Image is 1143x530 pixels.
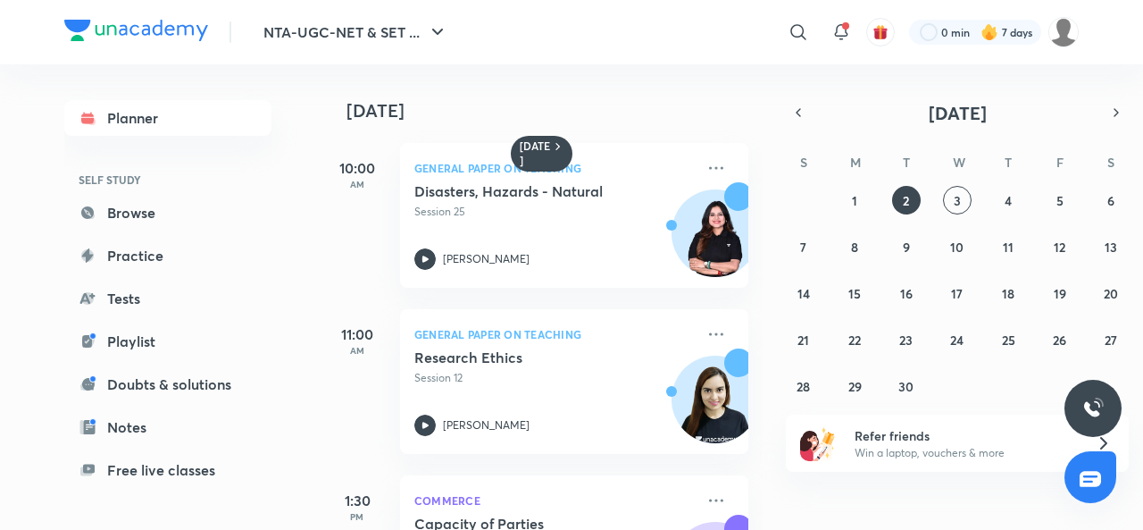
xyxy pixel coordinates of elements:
[872,24,889,40] img: avatar
[943,325,972,354] button: September 24, 2025
[1097,325,1125,354] button: September 27, 2025
[840,186,869,215] button: September 1, 2025
[855,426,1074,445] h6: Refer friends
[1104,285,1118,302] abbr: September 20, 2025
[1056,192,1064,209] abbr: September 5, 2025
[951,285,963,302] abbr: September 17, 2025
[1046,232,1074,261] button: September 12, 2025
[64,324,271,359] a: Playlist
[800,154,807,171] abbr: Sunday
[892,325,921,354] button: September 23, 2025
[1046,279,1074,307] button: September 19, 2025
[1054,239,1065,256] abbr: September 12, 2025
[443,417,530,433] p: [PERSON_NAME]
[64,20,208,46] a: Company Logo
[1002,332,1015,349] abbr: September 25, 2025
[64,100,271,136] a: Planner
[672,366,758,451] img: Avatar
[64,20,208,41] img: Company Logo
[900,285,913,302] abbr: September 16, 2025
[892,186,921,215] button: September 2, 2025
[892,372,921,400] button: September 30, 2025
[64,366,271,402] a: Doubts & solutions
[789,372,818,400] button: September 28, 2025
[321,157,393,179] h5: 10:00
[800,239,806,256] abbr: September 7, 2025
[980,23,998,41] img: streak
[1002,285,1014,302] abbr: September 18, 2025
[852,192,857,209] abbr: September 1, 2025
[1082,398,1104,419] img: ttu
[1005,154,1012,171] abbr: Thursday
[848,332,861,349] abbr: September 22, 2025
[253,14,459,50] button: NTA-UGC-NET & SET ...
[797,285,810,302] abbr: September 14, 2025
[789,279,818,307] button: September 14, 2025
[943,279,972,307] button: September 17, 2025
[1048,17,1079,47] img: ranjini
[892,279,921,307] button: September 16, 2025
[994,232,1022,261] button: September 11, 2025
[892,232,921,261] button: September 9, 2025
[414,349,637,366] h5: Research Ethics
[321,324,393,345] h5: 11:00
[903,239,910,256] abbr: September 9, 2025
[840,232,869,261] button: September 8, 2025
[800,425,836,461] img: referral
[64,409,271,445] a: Notes
[414,324,695,345] p: General Paper on Teaching
[1053,332,1066,349] abbr: September 26, 2025
[1003,239,1014,256] abbr: September 11, 2025
[64,452,271,488] a: Free live classes
[414,182,637,200] h5: Disasters, Hazards - Natural
[840,325,869,354] button: September 22, 2025
[1105,239,1117,256] abbr: September 13, 2025
[414,490,695,511] p: Commerce
[950,239,964,256] abbr: September 10, 2025
[898,378,914,395] abbr: September 30, 2025
[811,100,1104,125] button: [DATE]
[994,279,1022,307] button: September 18, 2025
[851,239,858,256] abbr: September 8, 2025
[1046,325,1074,354] button: September 26, 2025
[855,445,1074,461] p: Win a laptop, vouchers & more
[1105,332,1117,349] abbr: September 27, 2025
[903,154,910,171] abbr: Tuesday
[1005,192,1012,209] abbr: September 4, 2025
[797,332,809,349] abbr: September 21, 2025
[346,100,766,122] h4: [DATE]
[950,332,964,349] abbr: September 24, 2025
[1107,154,1114,171] abbr: Saturday
[1107,192,1114,209] abbr: September 6, 2025
[1097,232,1125,261] button: September 13, 2025
[64,195,271,231] a: Browse
[848,378,862,395] abbr: September 29, 2025
[994,325,1022,354] button: September 25, 2025
[994,186,1022,215] button: September 4, 2025
[953,154,965,171] abbr: Wednesday
[850,154,861,171] abbr: Monday
[321,179,393,189] p: AM
[321,511,393,522] p: PM
[1097,279,1125,307] button: September 20, 2025
[414,370,695,386] p: Session 12
[443,251,530,267] p: [PERSON_NAME]
[1046,186,1074,215] button: September 5, 2025
[954,192,961,209] abbr: September 3, 2025
[943,232,972,261] button: September 10, 2025
[789,325,818,354] button: September 21, 2025
[840,279,869,307] button: September 15, 2025
[64,164,271,195] h6: SELF STUDY
[848,285,861,302] abbr: September 15, 2025
[866,18,895,46] button: avatar
[64,281,271,316] a: Tests
[321,490,393,511] h5: 1:30
[64,238,271,273] a: Practice
[797,378,810,395] abbr: September 28, 2025
[321,345,393,356] p: AM
[789,232,818,261] button: September 7, 2025
[899,332,913,349] abbr: September 23, 2025
[929,101,987,125] span: [DATE]
[414,157,695,179] p: General Paper on Teaching
[414,204,695,220] p: Session 25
